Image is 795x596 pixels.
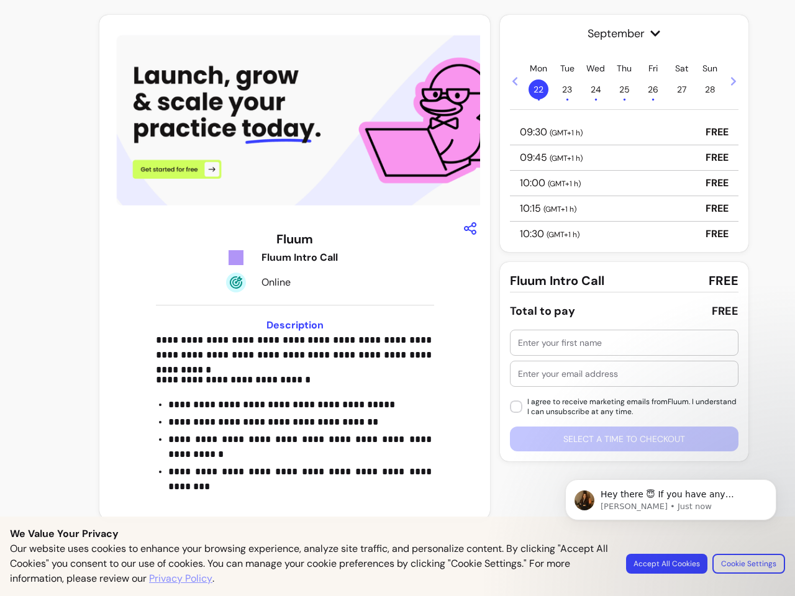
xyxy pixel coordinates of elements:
span: • [537,93,540,106]
p: Sun [702,62,717,74]
p: 10:15 [520,201,576,216]
span: • [623,93,626,106]
h3: Fluum [276,230,313,248]
span: 23 [557,79,577,99]
span: 25 [614,79,634,99]
span: ( GMT+1 h ) [550,153,583,163]
span: ( GMT+1 h ) [543,204,576,214]
input: Enter your first name [518,336,730,349]
p: Our website uses cookies to enhance your browsing experience, analyze site traffic, and personali... [10,541,611,586]
div: Online [261,275,374,290]
span: 27 [671,79,691,99]
span: ( GMT+1 h ) [547,230,579,240]
p: FREE [706,227,729,242]
h3: Description [156,318,434,333]
span: • [652,93,655,106]
p: 10:30 [520,227,579,242]
p: Fri [648,62,658,74]
p: FREE [706,125,729,140]
p: FREE [706,176,729,191]
p: Thu [617,62,632,74]
div: Fluum Intro Call [261,250,374,265]
img: https://d3pz9znudhj10h.cloudfront.net/cf862842-8b53-42b8-b668-6933bcae98e6 [109,20,554,219]
p: Wed [586,62,605,74]
span: September [510,25,738,42]
p: 09:30 [520,125,583,140]
p: 10:00 [520,176,581,191]
p: We Value Your Privacy [10,526,785,541]
a: Privacy Policy [149,571,212,586]
p: Mon [530,62,547,74]
iframe: Intercom notifications message [547,453,795,590]
p: 09:45 [520,150,583,165]
span: • [566,93,569,106]
span: Fluum Intro Call [510,272,604,289]
div: FREE [712,302,738,320]
span: 24 [586,79,606,99]
span: ( GMT+1 h ) [550,128,583,138]
p: Sat [675,62,688,74]
p: Tue [560,62,575,74]
span: ( GMT+1 h ) [548,179,581,189]
span: 26 [643,79,663,99]
input: Enter your email address [518,368,730,380]
div: Total to pay [510,302,575,320]
p: FREE [706,150,729,165]
span: • [594,93,597,106]
span: 22 [529,79,548,99]
span: 28 [700,79,720,99]
img: Tickets Icon [226,248,246,268]
span: FREE [709,272,738,289]
p: FREE [706,201,729,216]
